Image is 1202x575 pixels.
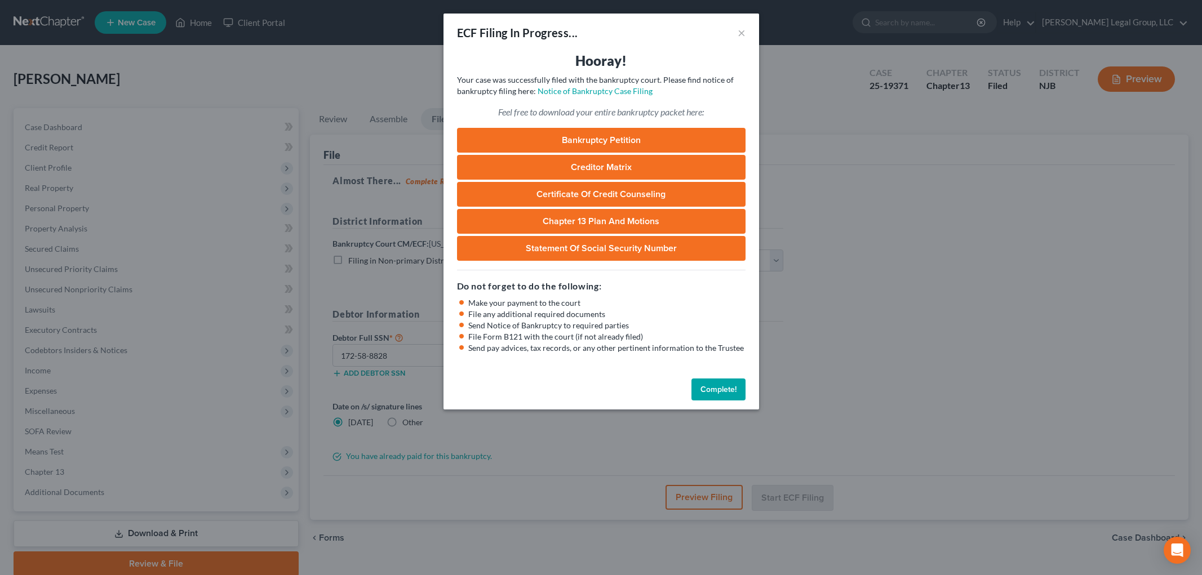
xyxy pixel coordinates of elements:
[538,86,653,96] a: Notice of Bankruptcy Case Filing
[468,309,746,320] li: File any additional required documents
[457,279,746,293] h5: Do not forget to do the following:
[457,182,746,207] a: Certificate of Credit Counseling
[468,331,746,342] li: File Form B121 with the court (if not already filed)
[457,75,734,96] span: Your case was successfully filed with the bankruptcy court. Please find notice of bankruptcy fili...
[468,297,746,309] li: Make your payment to the court
[457,155,746,180] a: Creditor Matrix
[457,236,746,261] a: Statement of Social Security Number
[468,320,746,331] li: Send Notice of Bankruptcy to required parties
[468,342,746,354] li: Send pay advices, tax records, or any other pertinent information to the Trustee
[457,209,746,234] a: Chapter 13 Plan and Motions
[457,128,746,153] a: Bankruptcy Petition
[691,378,746,401] button: Complete!
[457,25,578,41] div: ECF Filing In Progress...
[457,106,746,119] p: Feel free to download your entire bankruptcy packet here:
[457,52,746,70] h3: Hooray!
[1164,537,1191,564] div: Open Intercom Messenger
[738,26,746,39] button: ×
